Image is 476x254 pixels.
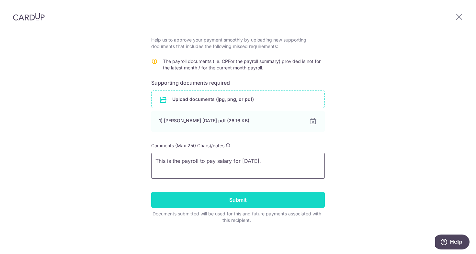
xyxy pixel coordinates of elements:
[151,79,325,87] h6: Supporting documents required
[151,192,325,208] input: Submit
[151,91,325,108] div: Upload documents (jpg, png, or pdf)
[151,211,322,224] div: Documents submitted will be used for this and future payments associated with this recipient.
[435,235,470,251] iframe: Opens a widget where you can find more information
[13,13,45,21] img: CardUp
[159,117,301,124] div: 1) [PERSON_NAME] [DATE].pdf (26.16 KB)
[151,143,224,148] span: Comments (Max 250 Chars)/notes
[163,58,321,70] span: The payroll documents (i.e. CPFor the payroll summary) provided is not for the latest month / for...
[151,37,325,50] p: Help us to approve your payment smoothly by uploading new supporting documents that includes the ...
